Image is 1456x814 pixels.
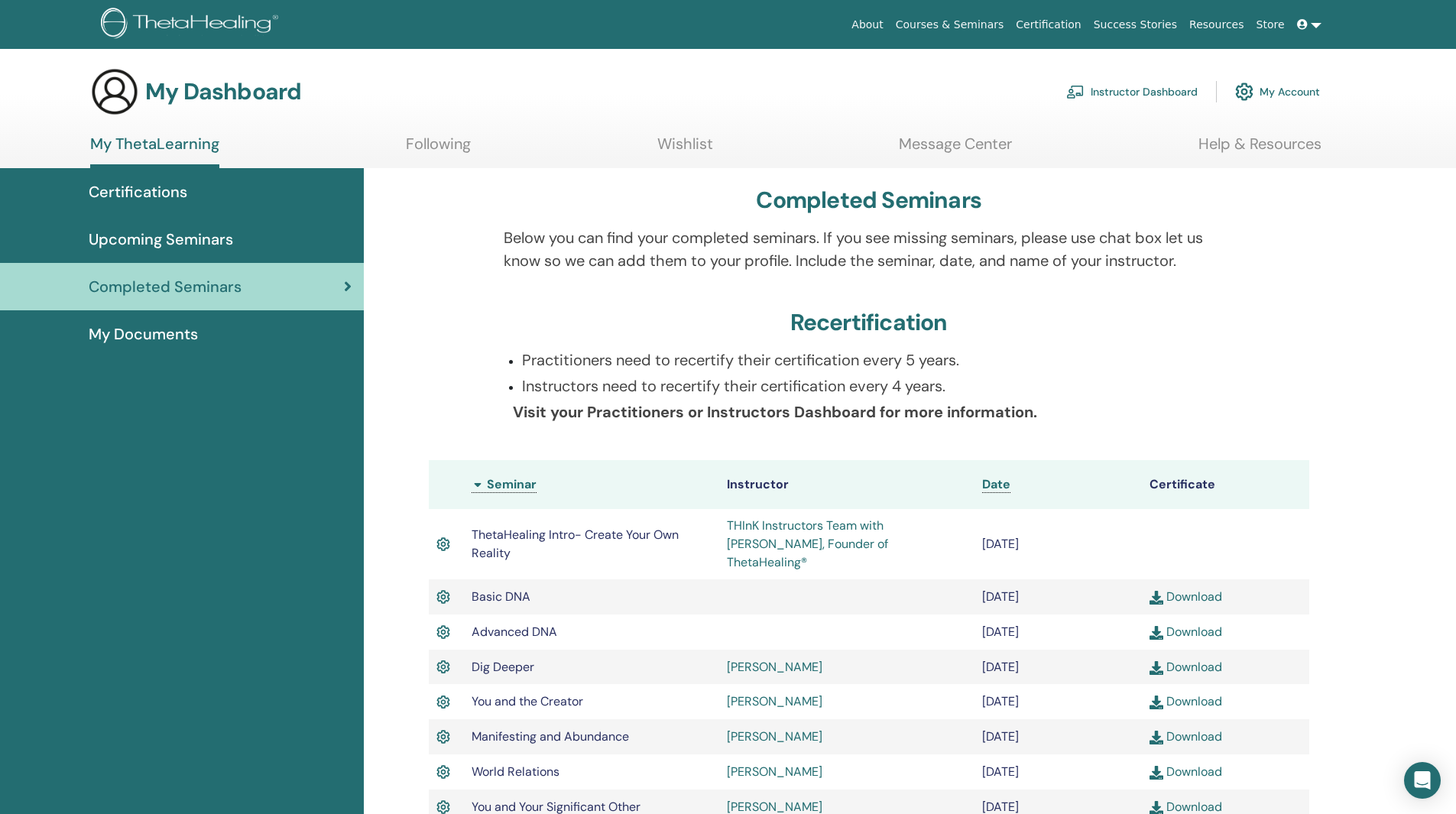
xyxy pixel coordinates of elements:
a: Download [1150,764,1222,780]
a: Message Center [899,135,1012,164]
img: Active Certificate [436,692,450,712]
b: Visit your Practitioners or Instructors Dashboard for more information. [513,402,1037,422]
a: Download [1150,589,1222,605]
span: My Documents [89,323,198,345]
td: [DATE] [974,579,1142,615]
th: Certificate [1142,460,1309,509]
span: Upcoming Seminars [89,228,233,251]
p: Below you can find your completed seminars. If you see missing seminars, please use chat box let ... [504,226,1234,272]
span: You and the Creator [472,693,583,709]
a: Resources [1183,11,1250,39]
td: [DATE] [974,615,1142,650]
a: [PERSON_NAME] [727,764,822,780]
td: [DATE] [974,719,1142,754]
a: [PERSON_NAME] [727,728,822,744]
span: Manifesting and Abundance [472,728,629,744]
img: generic-user-icon.jpg [90,67,139,116]
p: Practitioners need to recertify their certification every 5 years. [522,349,1234,371]
a: My ThetaLearning [90,135,219,168]
a: Success Stories [1088,11,1183,39]
img: chalkboard-teacher.svg [1066,85,1085,99]
h3: Recertification [790,309,948,336]
a: My Account [1235,75,1320,109]
td: [DATE] [974,650,1142,685]
img: download.svg [1150,766,1163,780]
span: Basic DNA [472,589,530,605]
img: download.svg [1150,591,1163,605]
img: logo.png [101,8,284,42]
span: World Relations [472,764,559,780]
a: [PERSON_NAME] [727,659,822,675]
img: Active Certificate [436,762,450,782]
a: Instructor Dashboard [1066,75,1198,109]
td: [DATE] [974,684,1142,719]
span: Completed Seminars [89,275,242,298]
a: Wishlist [657,135,713,164]
img: Active Certificate [436,727,450,747]
a: Certification [1010,11,1087,39]
td: [DATE] [974,754,1142,790]
img: download.svg [1150,696,1163,709]
a: Store [1250,11,1291,39]
div: Open Intercom Messenger [1404,762,1441,799]
th: Instructor [719,460,974,509]
h3: Completed Seminars [756,186,981,214]
img: download.svg [1150,626,1163,640]
span: Advanced DNA [472,624,557,640]
img: Active Certificate [436,587,450,607]
a: [PERSON_NAME] [727,693,822,709]
p: Instructors need to recertify their certification every 4 years. [522,375,1234,397]
img: Active Certificate [436,534,450,554]
a: Courses & Seminars [890,11,1010,39]
a: THInK Instructors Team with [PERSON_NAME], Founder of ThetaHealing® [727,517,888,570]
a: Download [1150,659,1222,675]
a: Download [1150,693,1222,709]
a: Download [1150,728,1222,744]
span: ThetaHealing Intro- Create Your Own Reality [472,527,679,561]
img: Active Certificate [436,657,450,677]
img: download.svg [1150,731,1163,744]
img: Active Certificate [436,622,450,642]
h3: My Dashboard [145,78,301,105]
a: Download [1150,624,1222,640]
img: cog.svg [1235,79,1253,105]
a: About [845,11,889,39]
img: download.svg [1150,661,1163,675]
a: Help & Resources [1198,135,1321,164]
a: Date [982,476,1010,493]
span: Dig Deeper [472,659,534,675]
td: [DATE] [974,509,1142,579]
span: Certifications [89,180,187,203]
span: Date [982,476,1010,492]
a: Following [406,135,471,164]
